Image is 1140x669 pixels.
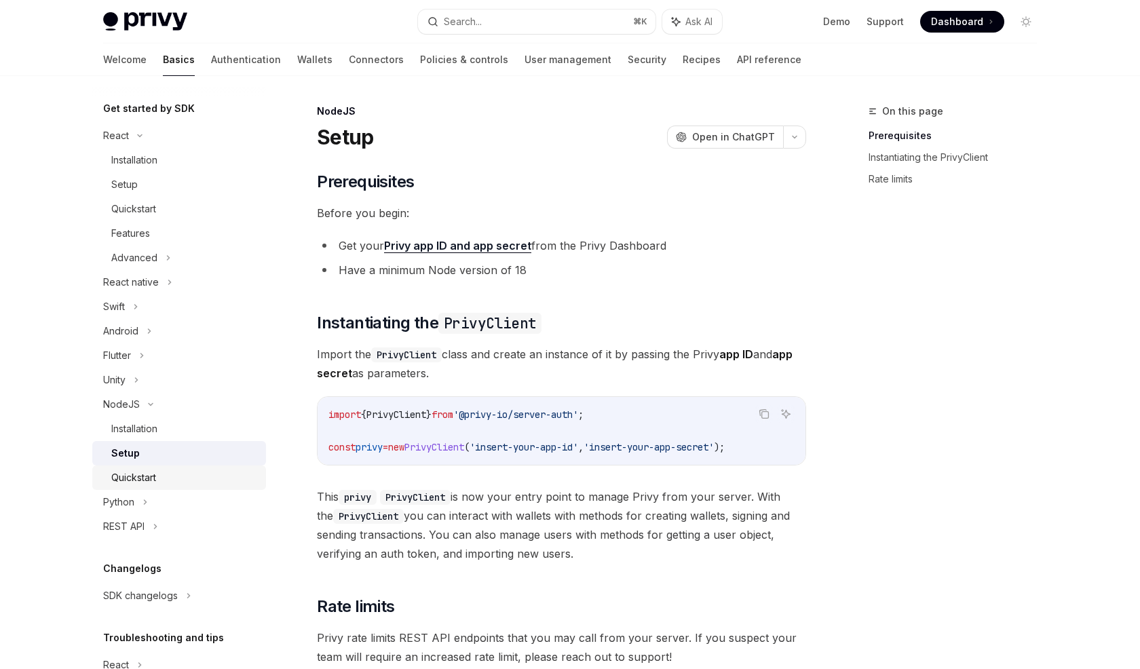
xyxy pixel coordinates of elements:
a: Support [867,15,904,28]
li: Get your from the Privy Dashboard [317,236,806,255]
a: Connectors [349,43,404,76]
span: Privy rate limits REST API endpoints that you may call from your server. If you suspect your team... [317,628,806,666]
div: Swift [103,299,125,315]
button: Ask AI [662,9,722,34]
span: const [328,441,356,453]
div: NodeJS [103,396,140,413]
button: Toggle dark mode [1015,11,1037,33]
a: Privy app ID and app secret [384,239,531,253]
img: light logo [103,12,187,31]
span: This is now your entry point to manage Privy from your server. With the you can interact with wal... [317,487,806,563]
div: Installation [111,152,157,168]
a: API reference [737,43,801,76]
button: Open in ChatGPT [667,126,783,149]
span: ( [464,441,470,453]
span: Import the class and create an instance of it by passing the Privy and as parameters. [317,345,806,383]
div: Features [111,225,150,242]
h5: Changelogs [103,560,161,577]
code: privy [339,490,377,505]
div: Search... [444,14,482,30]
h1: Setup [317,125,373,149]
div: Python [103,494,134,510]
a: Quickstart [92,465,266,490]
h5: Troubleshooting and tips [103,630,224,646]
a: Setup [92,441,266,465]
code: PrivyClient [333,509,404,524]
a: Prerequisites [869,125,1048,147]
a: Basics [163,43,195,76]
span: privy [356,441,383,453]
strong: app ID [719,347,753,361]
a: Features [92,221,266,246]
a: Welcome [103,43,147,76]
button: Search...⌘K [418,9,655,34]
span: Instantiating the [317,312,541,334]
a: Demo [823,15,850,28]
span: Before you begin: [317,204,806,223]
span: { [361,408,366,421]
span: ); [714,441,725,453]
a: Dashboard [920,11,1004,33]
div: REST API [103,518,145,535]
div: SDK changelogs [103,588,178,604]
li: Have a minimum Node version of 18 [317,261,806,280]
button: Copy the contents from the code block [755,405,773,423]
a: Recipes [683,43,721,76]
div: React native [103,274,159,290]
span: 'insert-your-app-id' [470,441,578,453]
h5: Get started by SDK [103,100,195,117]
a: User management [525,43,611,76]
span: import [328,408,361,421]
div: Android [103,323,138,339]
span: On this page [882,103,943,119]
code: PrivyClient [371,347,442,362]
a: Policies & controls [420,43,508,76]
span: from [432,408,453,421]
a: Setup [92,172,266,197]
span: new [388,441,404,453]
div: Quickstart [111,470,156,486]
span: Prerequisites [317,171,414,193]
div: Installation [111,421,157,437]
span: ⌘ K [633,16,647,27]
div: NodeJS [317,104,806,118]
span: ; [578,408,584,421]
div: Advanced [111,250,157,266]
span: Ask AI [685,15,712,28]
div: Setup [111,445,140,461]
a: Security [628,43,666,76]
code: PrivyClient [380,490,451,505]
span: = [383,441,388,453]
span: PrivyClient [404,441,464,453]
a: Installation [92,148,266,172]
span: Dashboard [931,15,983,28]
div: React [103,128,129,144]
code: PrivyClient [438,313,541,334]
a: Instantiating the PrivyClient [869,147,1048,168]
div: Quickstart [111,201,156,217]
span: } [426,408,432,421]
button: Ask AI [777,405,795,423]
a: Installation [92,417,266,441]
a: Wallets [297,43,332,76]
span: Open in ChatGPT [692,130,775,144]
span: PrivyClient [366,408,426,421]
div: Unity [103,372,126,388]
a: Authentication [211,43,281,76]
span: '@privy-io/server-auth' [453,408,578,421]
span: , [578,441,584,453]
span: Rate limits [317,596,394,617]
a: Rate limits [869,168,1048,190]
div: Flutter [103,347,131,364]
span: 'insert-your-app-secret' [584,441,714,453]
div: Setup [111,176,138,193]
a: Quickstart [92,197,266,221]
